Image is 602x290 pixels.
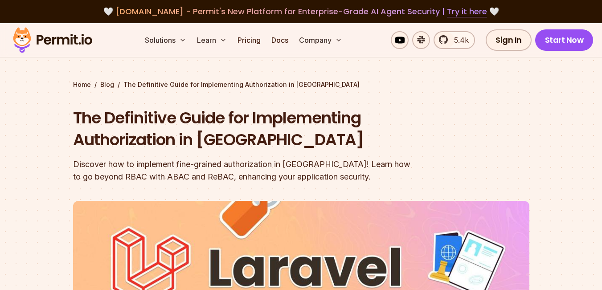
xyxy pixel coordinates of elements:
a: Start Now [535,29,594,51]
a: Docs [268,31,292,49]
h1: The Definitive Guide for Implementing Authorization in [GEOGRAPHIC_DATA] [73,107,415,151]
button: Company [295,31,346,49]
button: Solutions [141,31,190,49]
a: Sign In [486,29,532,51]
span: [DOMAIN_NAME] - Permit's New Platform for Enterprise-Grade AI Agent Security | [115,6,487,17]
a: Home [73,80,91,89]
a: Blog [100,80,114,89]
div: / / [73,80,529,89]
div: Discover how to implement fine-grained authorization in [GEOGRAPHIC_DATA]! Learn how to go beyond... [73,158,415,183]
button: Learn [193,31,230,49]
img: Permit logo [9,25,96,55]
div: 🤍 🤍 [21,5,581,18]
span: 5.4k [449,35,469,45]
a: 5.4k [434,31,475,49]
a: Pricing [234,31,264,49]
a: Try it here [447,6,487,17]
